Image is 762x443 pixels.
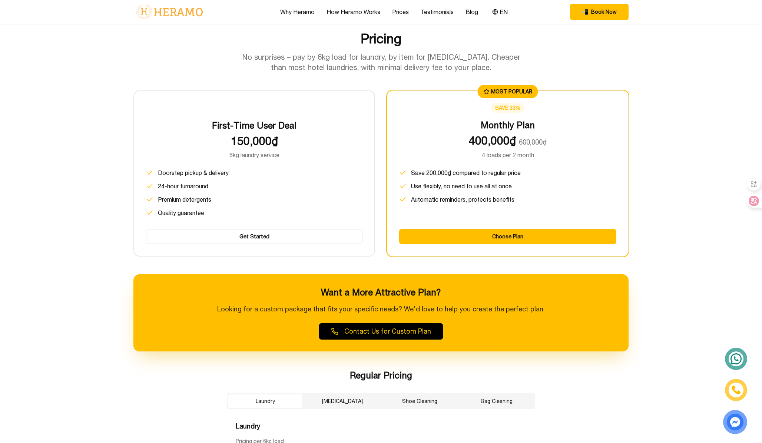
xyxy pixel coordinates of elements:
[158,195,211,204] span: Premium detergents
[478,85,538,98] div: MOST POPULAR
[133,4,205,20] img: logo-with-text.png
[490,7,510,17] button: EN
[305,394,380,408] button: [MEDICAL_DATA]
[145,286,617,298] h3: Want a More Attractive Plan?
[327,7,380,16] a: How Heramo Works
[582,8,588,16] span: phone
[146,151,362,159] p: 6kg laundry service
[158,168,229,177] span: Doorstep pickup & delivery
[239,52,523,73] p: No surprises – pay by 6kg load for laundry, by item for [MEDICAL_DATA]. Cheaper than most hotel l...
[382,394,457,408] button: Shoe Cleaning
[319,323,443,340] button: Contact Us for Custom Plan
[392,7,409,16] a: Prices
[145,304,617,314] p: Looking for a custom package that fits your specific needs? We'd love to help you create the perf...
[411,168,521,177] span: Save 200,000₫ compared to regular price
[399,229,616,244] button: Choose Plan
[280,7,315,16] a: Why Heramo
[570,4,629,20] button: phone Book Now
[231,134,278,147] span: 150,000₫
[519,138,547,146] span: 600,000₫
[146,119,362,131] h3: First-Time User Deal
[591,8,617,16] span: Book Now
[399,151,616,159] p: 4 loads per 2 month
[158,182,208,191] span: 24-hour turnaround
[227,369,535,381] h3: Regular Pricing
[236,421,526,432] h4: Laundry
[469,134,516,147] span: 400,000₫
[726,380,746,400] a: phone-icon
[228,394,302,408] button: Laundry
[466,7,478,16] a: Blog
[491,103,525,113] div: save 33%
[399,119,616,131] h3: Monthly Plan
[133,31,629,46] h2: Pricing
[158,208,204,217] span: Quality guarantee
[460,394,534,408] button: Bag Cleaning
[146,229,362,244] button: Get Started
[411,195,514,204] span: Automatic reminders, protects benefits
[411,182,512,191] span: Use flexibly, no need to use all at once
[732,386,740,394] img: phone-icon
[421,7,454,16] a: Testimonials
